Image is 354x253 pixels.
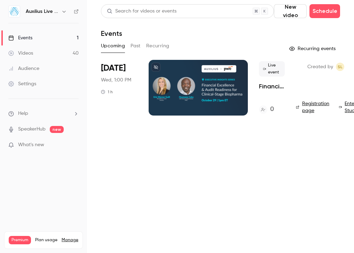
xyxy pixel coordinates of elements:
button: Past [131,40,141,52]
span: Premium [9,236,31,244]
div: Videos [8,50,33,57]
span: SL [338,63,343,71]
a: Financial Excellence and Audit Readiness for Clinical-Stage Biopharma [259,82,285,90]
a: Manage [62,237,78,243]
div: Settings [8,80,36,87]
a: Registration page [296,100,331,114]
span: [DATE] [101,63,126,74]
h4: 0 [270,105,274,114]
button: Schedule [309,4,340,18]
div: 1 h [101,89,113,95]
span: Sharon Langan [336,63,344,71]
span: Live event [259,61,285,77]
button: Upcoming [101,40,125,52]
span: new [50,126,64,133]
button: New video [274,4,307,18]
button: Recurring [146,40,170,52]
h1: Events [101,29,122,38]
span: Created by [307,63,333,71]
a: SpeakerHub [18,126,46,133]
button: Recurring events [286,43,340,54]
span: Help [18,110,28,117]
a: 0 [259,105,274,114]
div: Oct 29 Wed, 1:00 PM (America/New York) [101,60,137,116]
span: What's new [18,141,44,149]
li: help-dropdown-opener [8,110,79,117]
span: Wed, 1:00 PM [101,77,131,84]
img: Auxilius Live Sessions [9,6,20,17]
div: Audience [8,65,39,72]
div: Events [8,34,32,41]
div: Search for videos or events [107,8,176,15]
span: Plan usage [35,237,57,243]
h6: Auxilius Live Sessions [26,8,58,15]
